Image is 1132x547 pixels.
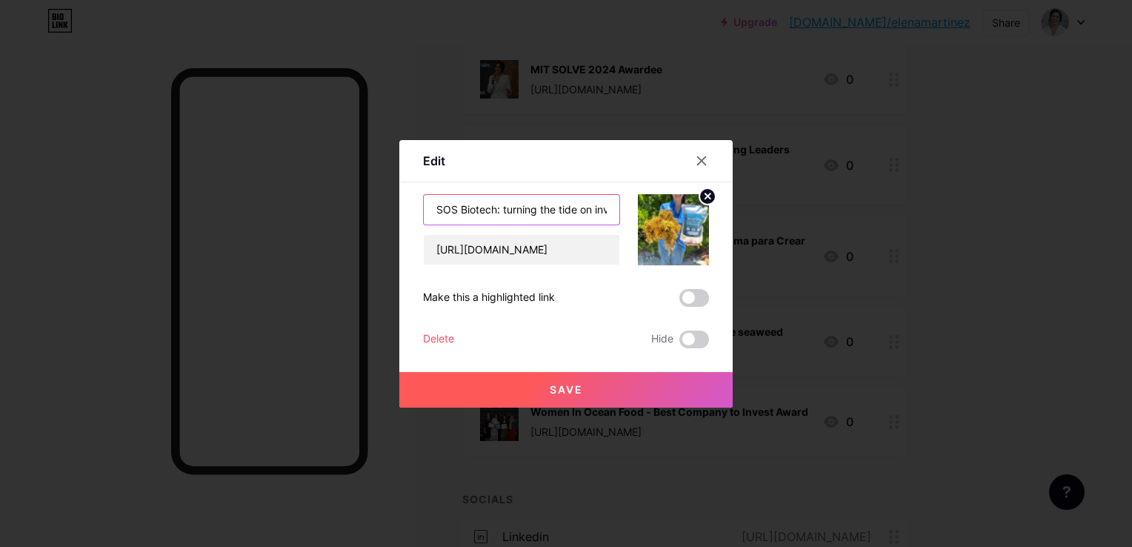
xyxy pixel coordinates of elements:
[423,152,445,170] div: Edit
[423,331,454,348] div: Delete
[638,194,709,265] img: link_thumbnail
[423,289,555,307] div: Make this a highlighted link
[550,383,583,396] span: Save
[424,235,619,265] input: URL
[651,331,673,348] span: Hide
[424,195,619,225] input: Title
[399,372,733,408] button: Save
